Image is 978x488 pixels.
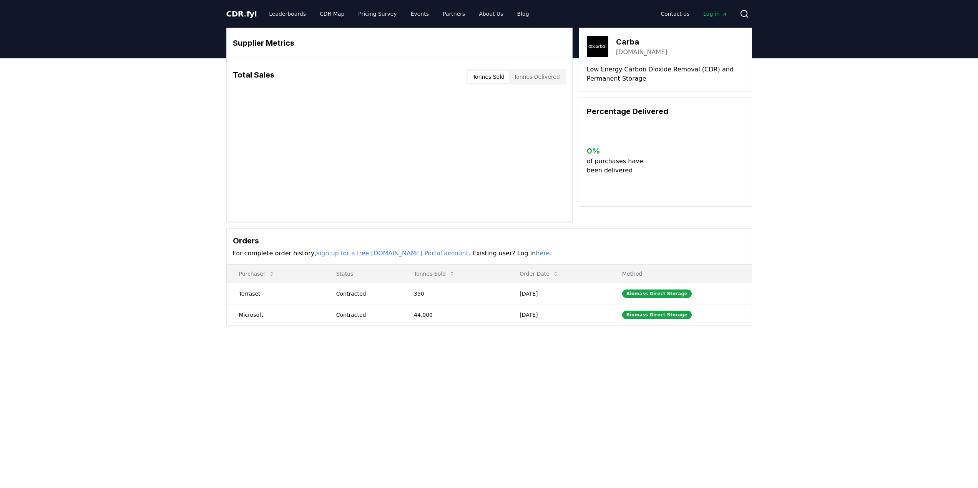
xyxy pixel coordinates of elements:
a: Pricing Survey [352,7,403,21]
a: Partners [437,7,471,21]
a: CDR Map [314,7,350,21]
nav: Main [654,7,733,21]
td: 350 [402,283,507,304]
span: . [244,9,246,18]
h3: Carba [616,36,667,48]
p: For complete order history, . Existing user? Log in . [233,249,746,258]
button: Purchaser [233,266,281,281]
td: [DATE] [507,283,610,304]
td: [DATE] [507,304,610,325]
a: [DOMAIN_NAME] [616,48,667,57]
button: Tonnes Delivered [509,71,565,83]
a: Contact us [654,7,696,21]
a: Blog [511,7,535,21]
div: Contracted [336,290,395,298]
h3: Supplier Metrics [233,37,566,49]
a: Events [405,7,435,21]
img: Carba-logo [587,36,608,57]
h3: Orders [233,235,746,246]
h3: 0 % [587,145,649,157]
p: of purchases have been delivered [587,157,649,175]
a: here [536,250,550,257]
button: Tonnes Sold [408,266,461,281]
a: CDR.fyi [226,8,257,19]
a: sign up for a free [DOMAIN_NAME] Portal account [316,250,468,257]
p: Method [616,270,746,278]
td: Microsoft [227,304,324,325]
td: 44,000 [402,304,507,325]
span: Log in [703,10,727,18]
div: Biomass Direct Storage [622,289,692,298]
p: Status [330,270,395,278]
a: Leaderboards [263,7,312,21]
td: Terraset [227,283,324,304]
button: Order Date [513,266,565,281]
span: CDR fyi [226,9,257,18]
button: Tonnes Sold [468,71,509,83]
div: Biomass Direct Storage [622,311,692,319]
h3: Percentage Delivered [587,106,744,117]
a: Log in [697,7,733,21]
h3: Total Sales [233,69,274,84]
a: About Us [473,7,509,21]
nav: Main [263,7,535,21]
p: Low Energy Carbon Dioxide Removal (CDR) and Permanent Storage [587,65,744,83]
div: Contracted [336,311,395,319]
